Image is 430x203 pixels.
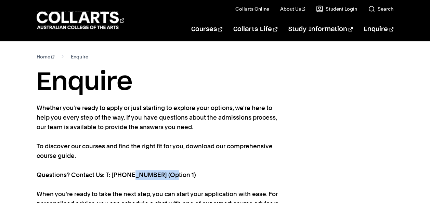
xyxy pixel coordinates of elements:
a: Home [37,52,55,62]
div: Go to homepage [37,11,124,30]
a: Courses [191,18,222,41]
a: Search [368,5,393,12]
a: Collarts Life [233,18,277,41]
a: Student Login [316,5,357,12]
h1: Enquire [37,67,393,98]
a: Enquire [364,18,393,41]
a: Collarts Online [235,5,269,12]
span: Enquire [71,52,88,62]
a: Study Information [288,18,353,41]
a: About Us [280,5,305,12]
